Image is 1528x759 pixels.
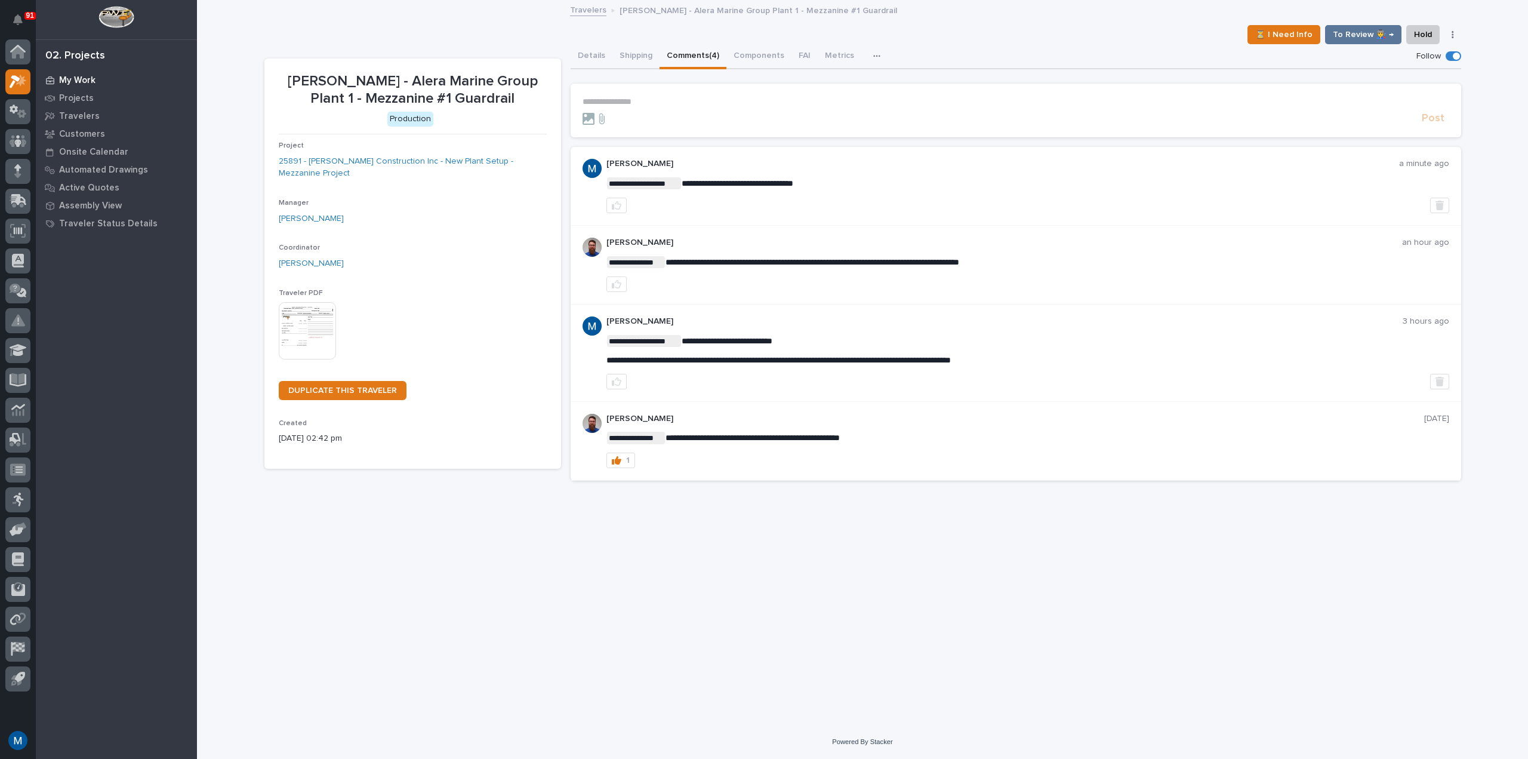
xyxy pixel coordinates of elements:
[279,257,344,270] a: [PERSON_NAME]
[570,2,606,16] a: Travelers
[660,44,726,69] button: Comments (4)
[279,432,547,445] p: [DATE] 02:42 pm
[59,183,119,193] p: Active Quotes
[59,129,105,140] p: Customers
[36,107,197,125] a: Travelers
[1416,51,1441,62] p: Follow
[98,6,134,28] img: Workspace Logo
[59,165,148,176] p: Automated Drawings
[1422,112,1444,125] span: Post
[59,111,100,122] p: Travelers
[1247,25,1320,44] button: ⏳ I Need Info
[59,93,94,104] p: Projects
[5,7,30,32] button: Notifications
[583,414,602,433] img: 6hTokn1ETDGPf9BPokIQ
[1255,27,1313,42] span: ⏳ I Need Info
[279,244,320,251] span: Coordinator
[606,374,627,389] button: like this post
[279,213,344,225] a: [PERSON_NAME]
[1430,198,1449,213] button: Delete post
[1399,159,1449,169] p: a minute ago
[1402,238,1449,248] p: an hour ago
[606,316,1403,327] p: [PERSON_NAME]
[36,125,197,143] a: Customers
[1430,374,1449,389] button: Delete post
[26,11,34,20] p: 91
[279,142,304,149] span: Project
[606,276,627,292] button: like this post
[606,453,635,468] button: 1
[606,159,1399,169] p: [PERSON_NAME]
[1406,25,1440,44] button: Hold
[279,420,307,427] span: Created
[726,44,791,69] button: Components
[832,738,892,745] a: Powered By Stacker
[818,44,861,69] button: Metrics
[1333,27,1394,42] span: To Review 👨‍🏭 →
[279,199,309,207] span: Manager
[36,143,197,161] a: Onsite Calendar
[583,316,602,336] img: ACg8ocIvjV8JvZpAypjhyiWMpaojd8dqkqUuCyfg92_2FdJdOC49qw=s96-c
[1417,112,1449,125] button: Post
[288,386,397,395] span: DUPLICATE THIS TRAVELER
[1325,25,1401,44] button: To Review 👨‍🏭 →
[279,290,323,297] span: Traveler PDF
[59,219,158,229] p: Traveler Status Details
[626,456,630,465] div: 1
[45,50,105,63] div: 02. Projects
[36,89,197,107] a: Projects
[36,161,197,179] a: Automated Drawings
[1424,414,1449,424] p: [DATE]
[59,201,122,211] p: Assembly View
[791,44,818,69] button: FAI
[59,147,128,158] p: Onsite Calendar
[571,44,612,69] button: Details
[606,238,1402,248] p: [PERSON_NAME]
[279,381,406,400] a: DUPLICATE THIS TRAVELER
[15,14,30,33] div: Notifications91
[1414,27,1432,42] span: Hold
[606,198,627,213] button: like this post
[1403,316,1449,327] p: 3 hours ago
[583,159,602,178] img: ACg8ocIvjV8JvZpAypjhyiWMpaojd8dqkqUuCyfg92_2FdJdOC49qw=s96-c
[279,73,547,107] p: [PERSON_NAME] - Alera Marine Group Plant 1 - Mezzanine #1 Guardrail
[36,196,197,214] a: Assembly View
[279,155,547,180] a: 25891 - [PERSON_NAME] Construction Inc - New Plant Setup - Mezzanine Project
[36,214,197,232] a: Traveler Status Details
[59,75,95,86] p: My Work
[612,44,660,69] button: Shipping
[5,728,30,753] button: users-avatar
[620,3,897,16] p: [PERSON_NAME] - Alera Marine Group Plant 1 - Mezzanine #1 Guardrail
[387,112,433,127] div: Production
[36,179,197,196] a: Active Quotes
[36,71,197,89] a: My Work
[583,238,602,257] img: 6hTokn1ETDGPf9BPokIQ
[606,414,1424,424] p: [PERSON_NAME]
